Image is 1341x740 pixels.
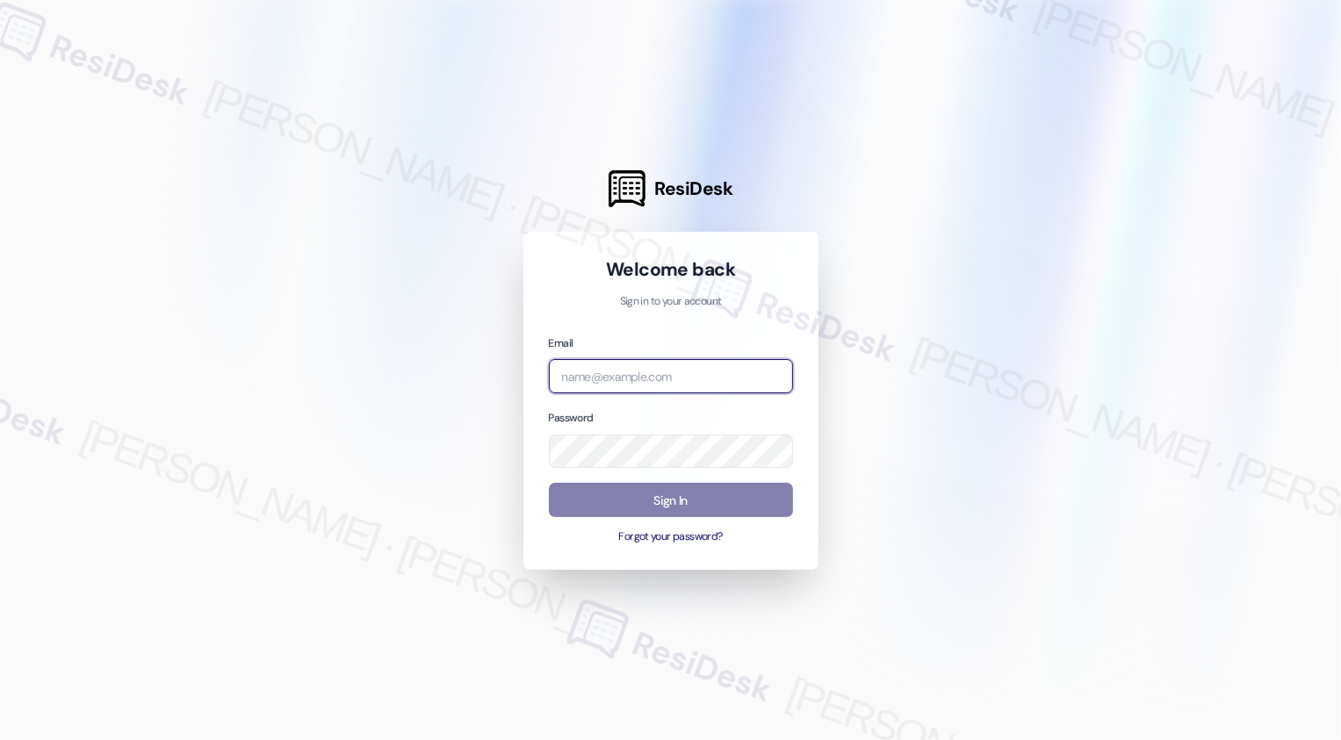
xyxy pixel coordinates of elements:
[549,359,793,393] input: name@example.com
[549,257,793,282] h1: Welcome back
[549,294,793,310] p: Sign in to your account
[654,176,732,201] span: ResiDesk
[549,529,793,545] button: Forgot your password?
[549,411,594,425] label: Password
[609,170,645,207] img: ResiDesk Logo
[549,483,793,517] button: Sign In
[549,336,573,350] label: Email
